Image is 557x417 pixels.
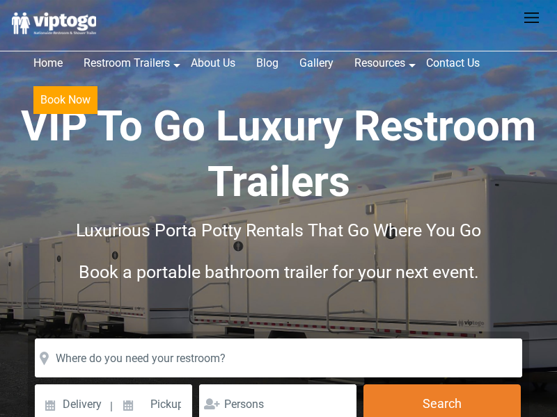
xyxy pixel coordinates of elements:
[23,84,108,122] a: Book Now
[73,48,180,79] a: Restroom Trailers
[180,48,246,79] a: About Us
[23,48,73,79] a: Home
[33,86,97,114] button: Book Now
[344,48,416,79] a: Resources
[76,220,481,240] span: Luxurious Porta Potty Rentals That Go Where You Go
[79,262,479,282] span: Book a portable bathroom trailer for your next event.
[416,48,490,79] a: Contact Us
[289,48,344,79] a: Gallery
[35,338,522,377] input: Where do you need your restroom?
[246,48,289,79] a: Blog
